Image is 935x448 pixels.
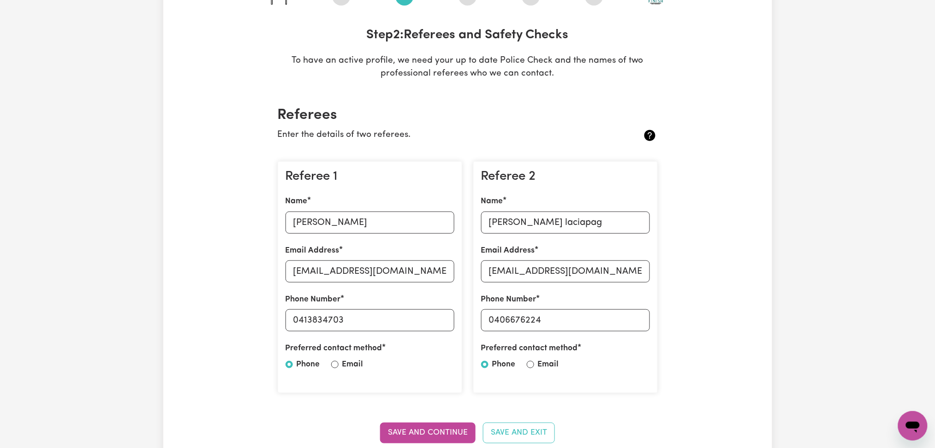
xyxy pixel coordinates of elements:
iframe: Button to launch messaging window [898,411,928,441]
label: Preferred contact method [286,342,382,354]
h3: Step 2 : Referees and Safety Checks [270,28,665,43]
label: Phone Number [481,294,536,306]
label: Name [481,195,503,207]
p: Enter the details of two referees. [278,129,595,142]
label: Email [342,359,363,371]
p: To have an active profile, we need your up to date Police Check and the names of two professional... [270,54,665,81]
button: Save and Exit [483,423,555,443]
h3: Referee 2 [481,169,650,185]
label: Phone Number [286,294,341,306]
label: Preferred contact method [481,342,578,354]
label: Phone [297,359,320,371]
h3: Referee 1 [286,169,454,185]
label: Email Address [286,245,339,257]
label: Email [538,359,559,371]
label: Email Address [481,245,535,257]
label: Name [286,195,308,207]
label: Phone [492,359,516,371]
button: Save and Continue [380,423,476,443]
h2: Referees [278,106,658,124]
